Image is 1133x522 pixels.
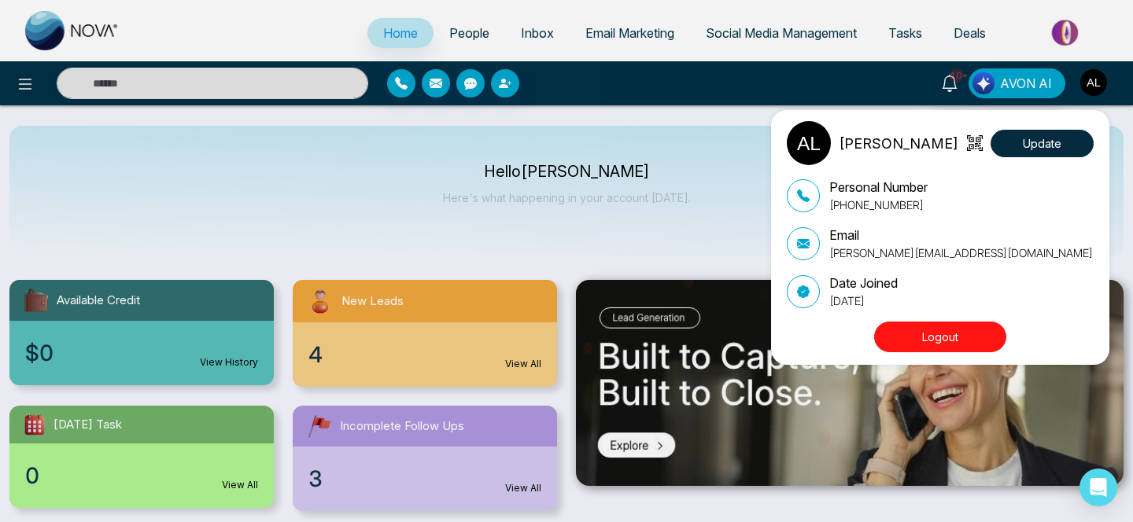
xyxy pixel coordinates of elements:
p: [PHONE_NUMBER] [829,197,928,213]
p: Personal Number [829,178,928,197]
button: Logout [874,322,1006,352]
p: [PERSON_NAME][EMAIL_ADDRESS][DOMAIN_NAME] [829,244,1093,261]
p: [PERSON_NAME] [839,133,958,154]
button: Update [991,130,1094,157]
p: Date Joined [829,274,898,292]
p: Email [829,226,1093,244]
p: [DATE] [829,292,898,309]
div: Open Intercom Messenger [1079,469,1117,506]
